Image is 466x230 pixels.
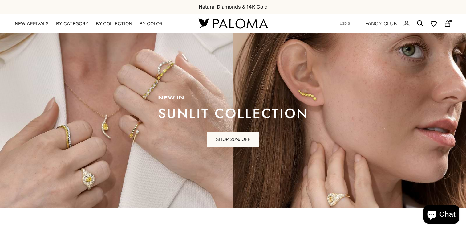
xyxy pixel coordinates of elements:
[158,95,308,101] p: new in
[56,21,88,27] summary: By Category
[340,14,451,33] nav: Secondary navigation
[15,21,184,27] nav: Primary navigation
[340,21,350,26] span: USD $
[140,21,163,27] summary: By Color
[207,132,259,147] a: SHOP 20% OFF
[422,205,461,225] inbox-online-store-chat: Shopify online store chat
[15,21,49,27] a: NEW ARRIVALS
[96,21,132,27] summary: By Collection
[158,107,308,120] p: sunlit collection
[365,19,397,27] a: FANCY CLUB
[199,3,268,11] p: Natural Diamonds & 14K Gold
[340,21,356,26] button: USD $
